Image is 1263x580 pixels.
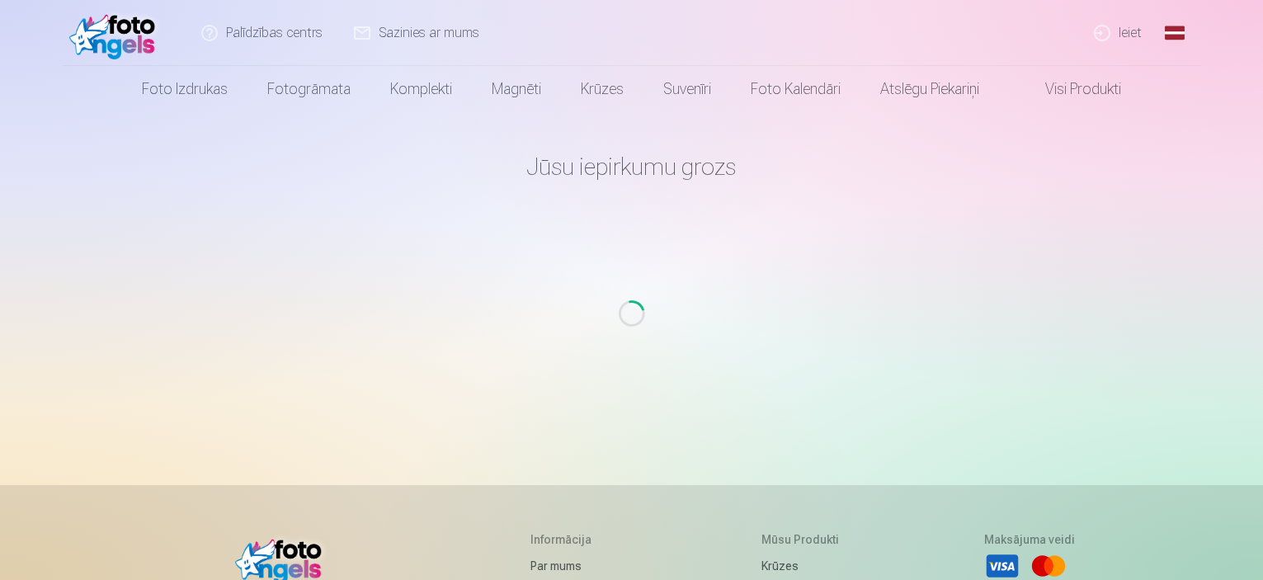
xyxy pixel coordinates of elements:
h1: Jūsu iepirkumu grozs [150,152,1114,182]
a: Krūzes [761,554,848,578]
a: Par mums [530,554,626,578]
a: Krūzes [561,66,643,112]
a: Komplekti [370,66,472,112]
h5: Mūsu produkti [761,531,848,548]
a: Magnēti [472,66,561,112]
a: Foto kalendāri [731,66,860,112]
img: /fa1 [69,7,164,59]
a: Fotogrāmata [247,66,370,112]
h5: Maksājuma veidi [984,531,1075,548]
a: Foto izdrukas [122,66,247,112]
a: Visi produkti [999,66,1141,112]
a: Atslēgu piekariņi [860,66,999,112]
h5: Informācija [530,531,626,548]
a: Suvenīri [643,66,731,112]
